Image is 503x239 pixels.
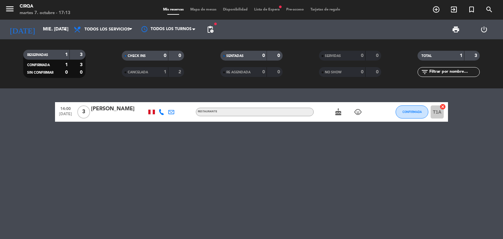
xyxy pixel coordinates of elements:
span: Restaurante [198,110,217,113]
span: Tarjetas de regalo [307,8,344,11]
i: exit_to_app [450,6,458,13]
strong: 1 [460,53,462,58]
span: Mapa de mesas [187,8,220,11]
i: turned_in_not [468,6,475,13]
span: Mis reservas [160,8,187,11]
strong: 1 [65,63,68,67]
span: SENTADAS [226,54,244,58]
button: menu [5,4,15,16]
span: SIN CONFIRMAR [27,71,53,74]
strong: 3 [80,63,84,67]
strong: 0 [277,53,281,58]
strong: 0 [277,70,281,74]
span: CONFIRMADA [402,110,422,114]
span: CANCELADA [128,71,148,74]
strong: 1 [164,70,166,74]
div: martes 7. octubre - 17:13 [20,10,70,16]
span: NO SHOW [325,71,342,74]
span: RESERVADAS [27,53,48,57]
strong: 1 [65,52,68,57]
i: arrow_drop_down [61,26,69,33]
span: CHECK INS [128,54,146,58]
span: CONFIRMADA [27,64,50,67]
span: Lista de Espera [251,8,283,11]
span: pending_actions [206,26,214,33]
span: [DATE] [57,112,74,119]
strong: 0 [80,70,84,75]
span: RE AGENDADA [226,71,251,74]
i: child_care [354,108,362,116]
i: power_settings_new [480,26,488,33]
span: Disponibilidad [220,8,251,11]
span: 14:00 [57,104,74,112]
strong: 0 [65,70,68,75]
span: Pre-acceso [283,8,307,11]
span: Todos los servicios [84,27,130,32]
strong: 0 [361,53,363,58]
i: search [485,6,493,13]
strong: 0 [164,53,166,58]
strong: 0 [262,53,265,58]
span: SERVIDAS [325,54,341,58]
i: menu [5,4,15,14]
i: filter_list [421,68,429,76]
strong: 3 [80,52,84,57]
span: TOTAL [421,54,432,58]
strong: 3 [475,53,478,58]
div: CIRQA [20,3,70,10]
strong: 0 [376,53,380,58]
span: print [452,26,460,33]
i: [DATE] [5,22,40,37]
strong: 0 [361,70,363,74]
strong: 0 [376,70,380,74]
strong: 0 [178,53,182,58]
span: fiber_manual_record [214,22,217,26]
div: LOG OUT [470,20,498,39]
i: add_circle_outline [432,6,440,13]
button: CONFIRMADA [396,105,428,119]
i: cancel [439,103,446,110]
strong: 2 [178,70,182,74]
span: 3 [77,105,90,119]
i: cake [334,108,342,116]
input: Filtrar por nombre... [429,68,479,76]
strong: 0 [262,70,265,74]
span: fiber_manual_record [278,5,282,9]
div: [PERSON_NAME] [91,105,147,113]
